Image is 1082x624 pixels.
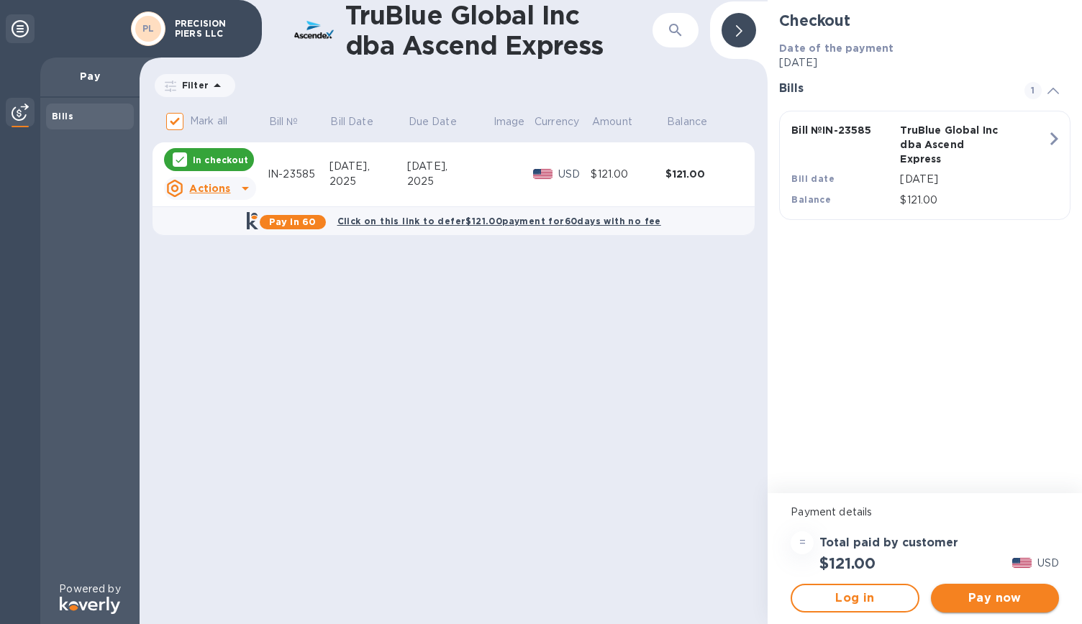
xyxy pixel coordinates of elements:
b: Bill date [791,173,835,184]
h3: Total paid by customer [819,536,958,550]
b: Bills [52,111,73,121]
p: Filter [176,79,209,91]
div: [DATE], [407,159,492,174]
p: Powered by [59,582,120,597]
div: = [791,531,814,554]
p: [DATE] [779,55,1070,70]
p: USD [558,167,591,182]
h3: Bills [779,82,1007,96]
span: Bill Date [330,114,391,129]
div: 2025 [329,174,407,189]
u: Actions [189,183,230,194]
div: [DATE], [329,159,407,174]
div: $121.00 [591,167,665,182]
p: Bill № [269,114,299,129]
span: Log in [804,589,906,607]
b: PL [142,23,155,34]
span: Amount [592,114,651,129]
div: IN-23585 [268,167,329,182]
div: 2025 [407,174,492,189]
p: Pay [52,69,128,83]
p: $121.00 [900,193,1047,208]
p: Currency [535,114,579,129]
p: Payment details [791,505,1059,520]
p: Bill Date [330,114,373,129]
p: Amount [592,114,632,129]
button: Log in [791,584,919,612]
span: Balance [667,114,726,129]
img: USD [1012,558,1032,568]
img: USD [533,169,553,179]
p: PRECISION PIERS LLC [175,19,247,39]
p: In checkout [193,154,248,166]
span: Bill № [269,114,317,129]
p: TruBlue Global Inc dba Ascend Express [900,123,1003,166]
b: Balance [791,194,831,205]
h2: Checkout [779,12,1070,29]
span: Due Date [409,114,476,129]
b: Click on this link to defer $121.00 payment for 60 days with no fee [337,216,661,226]
b: Pay in 60 [269,216,316,227]
img: Logo [60,597,120,614]
span: Pay now [942,589,1047,607]
p: [DATE] [900,172,1047,187]
p: Due Date [409,114,457,129]
p: Bill № IN-23585 [791,123,894,137]
p: USD [1037,556,1059,571]
button: Pay now [931,584,1059,612]
span: 1 [1024,82,1042,99]
button: Bill №IN-23585TruBlue Global Inc dba Ascend ExpressBill date[DATE]Balance$121.00 [779,111,1070,220]
p: Balance [667,114,707,129]
b: Date of the payment [779,42,894,54]
p: Image [494,114,525,129]
div: $121.00 [665,167,740,181]
p: Mark all [190,114,227,129]
h2: $121.00 [819,554,876,572]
